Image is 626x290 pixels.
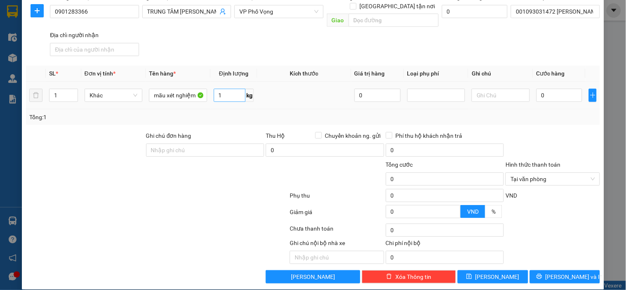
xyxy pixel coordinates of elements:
label: Hình thức thanh toán [506,161,560,168]
button: plus [31,4,44,17]
span: Tại văn phòng [510,173,595,185]
span: Chuyển khoản ng. gửi [322,131,384,140]
input: Cước giao hàng [442,5,508,18]
span: [GEOGRAPHIC_DATA] tận nơi [357,2,439,11]
span: user-add [220,8,226,15]
button: plus [589,89,596,102]
th: Ghi chú [468,66,533,82]
span: Xóa Thông tin [395,272,431,281]
li: Số 10 ngõ 15 Ngọc Hồi, Q.[PERSON_NAME], [GEOGRAPHIC_DATA] [77,20,345,31]
span: Phí thu hộ khách nhận trả [392,131,466,140]
input: Ghi Chú [472,89,529,102]
input: Dọc đường [349,14,439,27]
span: [PERSON_NAME] [475,272,520,281]
div: Phụ thu [289,191,385,205]
span: Kích thước [290,70,318,77]
input: Nhập ghi chú [290,251,384,264]
button: save[PERSON_NAME] [458,270,528,283]
span: Giao [327,14,349,27]
span: kg [246,89,254,102]
button: delete [29,89,43,102]
span: save [466,273,472,280]
span: plus [589,92,596,99]
span: [PERSON_NAME] [291,272,335,281]
input: Ghi chú đơn hàng [146,144,265,157]
span: Thu Hộ [266,132,285,139]
div: Ghi chú nội bộ nhà xe [290,238,384,251]
div: Giảm giá [289,207,385,222]
span: Giá trị hàng [354,70,385,77]
span: Khác [90,89,137,101]
b: GỬI : VP Phú Thọ [10,60,98,73]
img: logo.jpg [10,10,52,52]
span: Tổng cước [386,161,413,168]
span: [PERSON_NAME] và In [546,272,603,281]
span: plus [31,7,43,14]
span: Đơn vị tính [85,70,116,77]
span: SL [49,70,56,77]
span: VP Phố Vọng [239,5,318,18]
span: % [491,208,496,215]
th: Loại phụ phí [404,66,468,82]
div: Tổng: 1 [29,113,242,122]
button: [PERSON_NAME] [266,270,360,283]
div: Địa chỉ người nhận [50,31,139,40]
div: Chưa thanh toán [289,224,385,238]
span: Cước hàng [536,70,565,77]
span: Định lượng [219,70,248,77]
span: Tên hàng [149,70,176,77]
input: Địa chỉ của người nhận [50,43,139,56]
label: Ghi chú đơn hàng [146,132,191,139]
button: deleteXóa Thông tin [362,270,456,283]
input: 0 [354,89,401,102]
button: printer[PERSON_NAME] và In [530,270,600,283]
span: printer [536,273,542,280]
div: Chi phí nội bộ [386,238,504,251]
span: VND [506,192,517,199]
span: delete [386,273,392,280]
input: VD: Bàn, Ghế [149,89,207,102]
li: Hotline: 19001155 [77,31,345,41]
span: VND [467,208,479,215]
